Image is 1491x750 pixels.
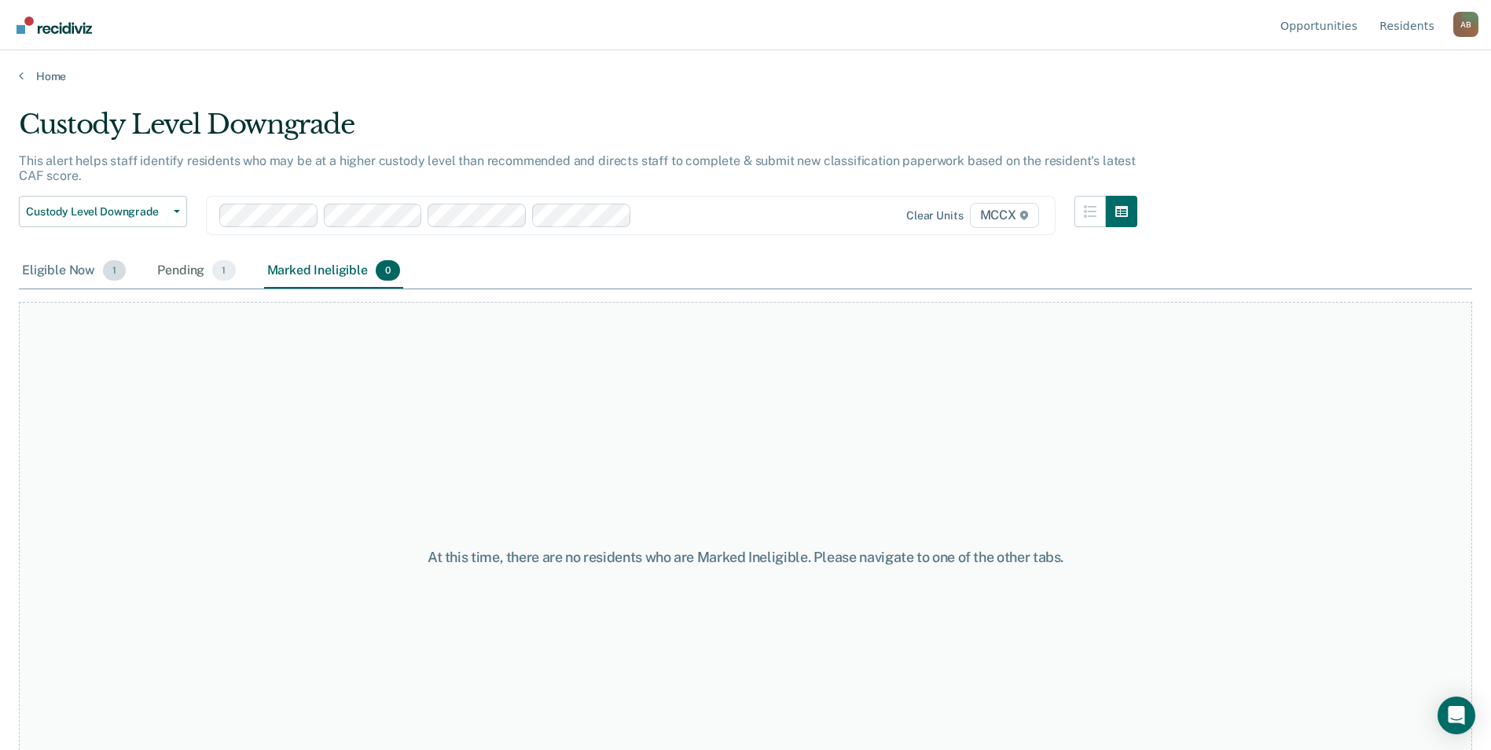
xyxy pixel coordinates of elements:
img: Recidiviz [17,17,92,34]
div: Custody Level Downgrade [19,108,1137,153]
div: Pending1 [154,254,238,289]
div: Marked Ineligible0 [264,254,404,289]
a: Home [19,69,1472,83]
p: This alert helps staff identify residents who may be at a higher custody level than recommended a... [19,153,1136,183]
span: Custody Level Downgrade [26,205,167,219]
span: MCCX [970,203,1039,228]
div: Eligible Now1 [19,254,129,289]
div: A B [1453,12,1478,37]
div: Open Intercom Messenger [1438,697,1475,734]
button: Profile dropdown button [1453,12,1478,37]
span: 1 [212,260,235,281]
span: 1 [103,260,126,281]
button: Custody Level Downgrade [19,196,187,227]
span: 0 [376,260,400,281]
div: At this time, there are no residents who are Marked Ineligible. Please navigate to one of the oth... [383,549,1109,566]
div: Clear units [906,209,964,222]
